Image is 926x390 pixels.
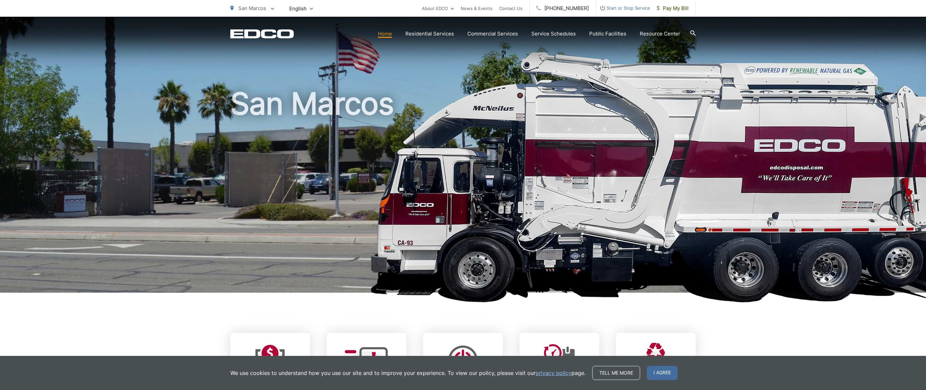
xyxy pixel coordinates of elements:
span: Pay My Bill [657,4,689,12]
a: Home [378,30,392,38]
a: Public Facilities [589,30,626,38]
a: Tell me more [592,366,640,380]
h1: San Marcos [230,87,696,299]
a: News & Events [461,4,492,12]
a: EDCD logo. Return to the homepage. [230,29,294,38]
a: Commercial Services [467,30,518,38]
span: San Marcos [238,5,266,11]
a: About EDCO [422,4,454,12]
a: Service Schedules [531,30,576,38]
a: privacy policy [536,369,571,377]
span: I agree [647,366,678,380]
span: English [284,3,318,14]
a: Contact Us [499,4,523,12]
p: We use cookies to understand how you use our site and to improve your experience. To view our pol... [230,369,586,377]
a: Residential Services [405,30,454,38]
a: Resource Center [640,30,680,38]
